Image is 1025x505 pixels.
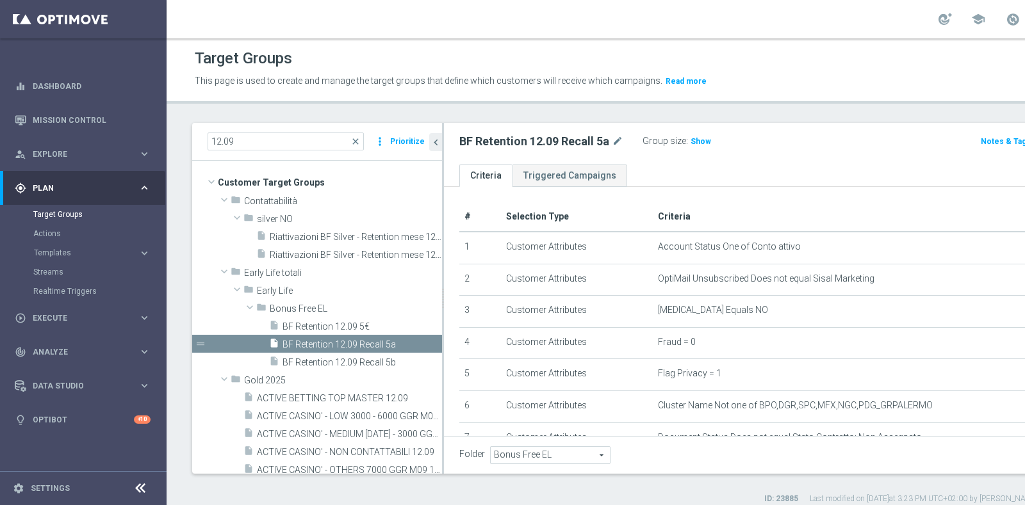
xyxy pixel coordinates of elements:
[971,12,985,26] span: school
[658,432,922,443] span: Document Status Does not equal Stato Contratto: Non Assegnato
[138,346,151,358] i: keyboard_arrow_right
[33,248,151,258] button: Templates keyboard_arrow_right
[208,132,364,150] input: Quick find group or folder
[512,164,627,187] a: Triggered Campaigns
[269,356,279,371] i: insert_drive_file
[244,196,442,207] span: Contattabilit&#xE0;
[14,415,151,425] button: lightbulb Optibot +10
[459,164,512,187] a: Criteria
[270,303,442,314] span: Bonus Free EL
[31,485,70,492] a: Settings
[243,212,254,227] i: folder
[244,268,442,278] span: Early Life totali
[33,286,133,296] a: Realtime Triggers
[244,375,442,386] span: Gold 2025
[388,133,427,150] button: Prioritize
[14,183,151,193] button: gps_fixed Plan keyboard_arrow_right
[231,374,241,389] i: folder
[138,380,151,392] i: keyboard_arrow_right
[373,132,386,150] i: more_vert
[764,493,798,504] label: ID: 23885
[658,368,721,379] span: Flag Privacy = 1
[134,415,151,424] div: +10
[658,211,691,221] span: Criteria
[138,182,151,194] i: keyboard_arrow_right
[15,403,151,437] div: Optibot
[658,273,874,284] span: OptiMail Unsubscribed Does not equal Sisal Marketing
[33,314,138,322] span: Execute
[15,148,138,160] div: Explore
[15,182,138,194] div: Plan
[459,296,501,328] td: 3
[459,327,501,359] td: 4
[14,313,151,323] div: play_circle_outline Execute keyboard_arrow_right
[14,381,151,391] div: Data Studio keyboard_arrow_right
[257,285,442,296] span: Early Life
[459,202,501,232] th: #
[257,465,442,476] span: ACTIVE CASINO&#x27; - OTHERS 7000 GGR M09 12.09
[15,182,26,194] i: gps_fixed
[34,249,126,257] span: Templates
[231,266,241,281] i: folder
[658,241,801,252] span: Account Status One of Conto attivo
[33,228,133,239] a: Actions
[15,103,151,137] div: Mission Control
[33,184,138,192] span: Plan
[33,262,165,282] div: Streams
[429,133,442,151] button: chevron_left
[15,81,26,92] i: equalizer
[459,390,501,422] td: 6
[257,214,442,225] span: silver NO
[350,136,361,147] span: close
[257,447,442,458] span: ACTIVE CASINO&#x27; - NON CONTATTABILI 12.09
[33,382,138,390] span: Data Studio
[430,136,442,148] i: chevron_left
[686,136,688,147] label: :
[33,282,165,301] div: Realtime Triggers
[33,348,138,356] span: Analyze
[658,400,933,411] span: Cluster Name Not one of BPO,DGR,SPC,MFX,NGC,PDG_GRPALERMO
[243,463,254,478] i: insert_drive_file
[501,202,653,232] th: Selection Type
[195,76,662,86] span: This page is used to create and manage the target groups that define which customers will receive...
[283,339,442,350] span: BF Retention 12.09 Recall 5a
[501,327,653,359] td: Customer Attributes
[218,173,442,191] span: Customer Target Groups
[15,148,26,160] i: person_search
[459,449,485,460] label: Folder
[33,103,151,137] a: Mission Control
[459,359,501,391] td: 5
[658,337,696,348] span: Fraud = 0
[15,312,138,324] div: Execute
[612,134,623,149] i: mode_edit
[14,149,151,159] button: person_search Explore keyboard_arrow_right
[269,338,279,353] i: insert_drive_file
[138,148,151,160] i: keyboard_arrow_right
[501,264,653,296] td: Customer Attributes
[33,224,165,243] div: Actions
[243,392,254,406] i: insert_drive_file
[283,321,442,332] span: BF Retention 12.09 5&#x20AC;
[15,312,26,324] i: play_circle_outline
[243,410,254,424] i: insert_drive_file
[14,81,151,92] button: equalizer Dashboard
[243,284,254,299] i: folder
[14,347,151,357] div: track_changes Analyze keyboard_arrow_right
[459,232,501,264] td: 1
[501,422,653,454] td: Customer Attributes
[243,445,254,460] i: insert_drive_file
[256,230,266,245] i: insert_drive_file
[658,305,768,316] span: [MEDICAL_DATA] Equals NO
[459,264,501,296] td: 2
[15,346,26,358] i: track_changes
[283,357,442,368] span: BF Retention 12.09 Recall 5b
[33,209,133,220] a: Target Groups
[243,428,254,442] i: insert_drive_file
[270,232,442,243] span: Riattivazioni BF Silver - Retention mese 12.09 low
[33,403,134,437] a: Optibot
